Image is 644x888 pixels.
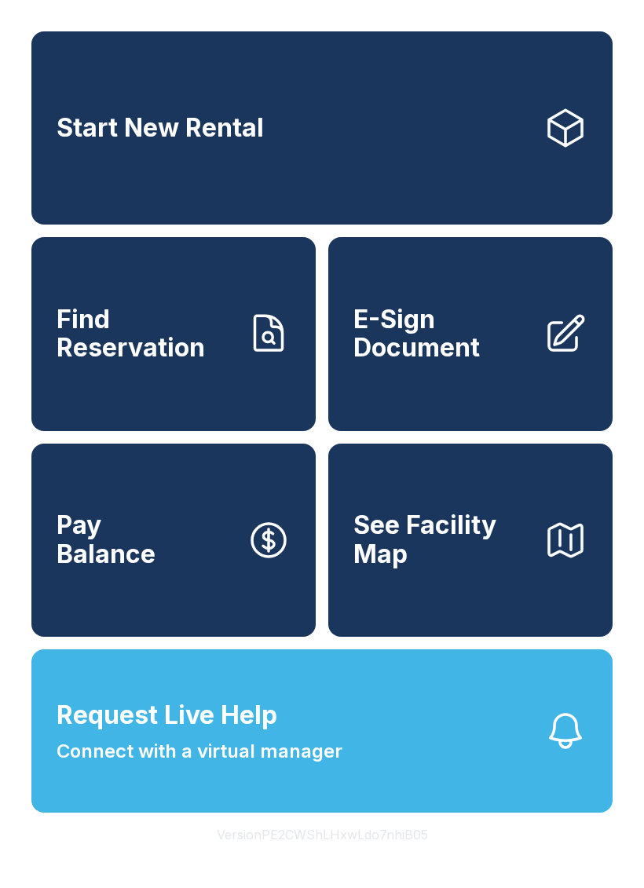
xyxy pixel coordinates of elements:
span: See Facility Map [353,511,531,568]
span: Request Live Help [57,696,277,734]
span: Pay Balance [57,511,156,568]
button: Request Live HelpConnect with a virtual manager [31,649,613,813]
span: E-Sign Document [353,305,531,363]
a: Find Reservation [31,237,316,430]
a: E-Sign Document [328,237,613,430]
span: Start New Rental [57,114,264,143]
a: Start New Rental [31,31,613,225]
span: Find Reservation [57,305,234,363]
button: VersionPE2CWShLHxwLdo7nhiB05 [204,813,441,857]
a: PayBalance [31,444,316,637]
span: Connect with a virtual manager [57,737,342,766]
button: See Facility Map [328,444,613,637]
